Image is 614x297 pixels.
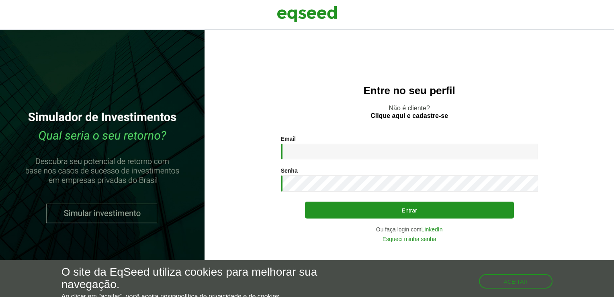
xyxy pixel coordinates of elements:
[281,168,298,173] label: Senha
[277,4,337,24] img: EqSeed Logo
[221,104,598,120] p: Não é cliente?
[383,236,436,242] a: Esqueci minha senha
[221,85,598,97] h2: Entre no seu perfil
[479,274,553,289] button: Aceitar
[370,113,448,119] a: Clique aqui e cadastre-se
[281,136,296,142] label: Email
[281,227,538,232] div: Ou faça login com
[422,227,443,232] a: LinkedIn
[61,266,356,291] h5: O site da EqSeed utiliza cookies para melhorar sua navegação.
[305,202,514,219] button: Entrar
